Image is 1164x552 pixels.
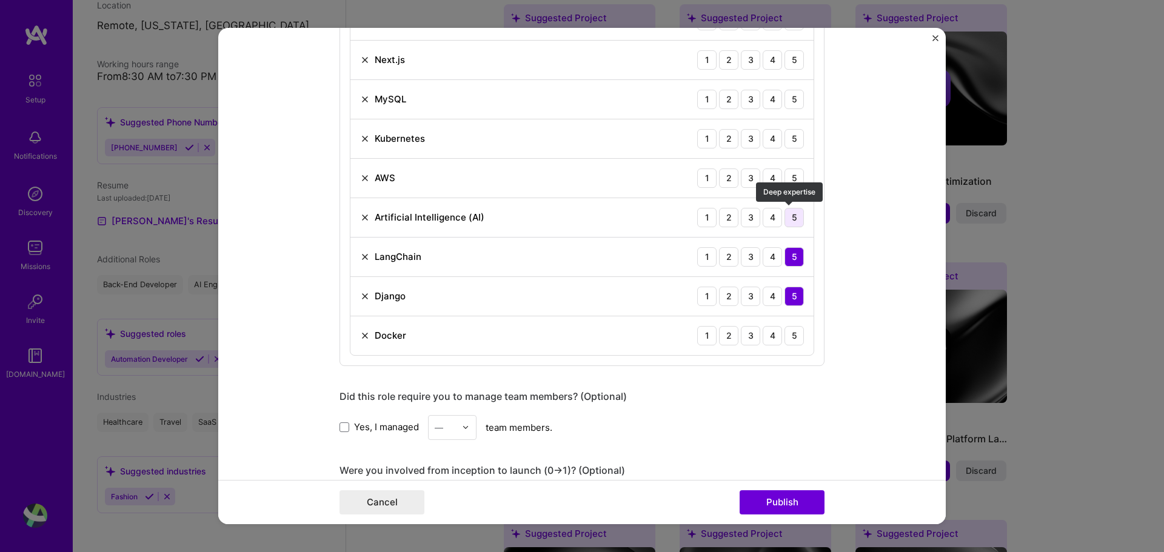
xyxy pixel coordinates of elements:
[360,291,370,301] img: Remove
[375,93,406,105] div: MySQL
[360,95,370,104] img: Remove
[360,331,370,341] img: Remove
[763,208,782,227] div: 4
[784,129,804,148] div: 5
[339,464,824,477] div: Were you involved from inception to launch (0 -> 1)? (Optional)
[719,11,738,30] div: 2
[741,247,760,267] div: 3
[697,168,717,188] div: 1
[462,424,469,431] img: drop icon
[741,50,760,70] div: 3
[932,35,938,48] button: Close
[354,421,419,433] span: Yes, I managed
[784,287,804,306] div: 5
[360,55,370,65] img: Remove
[339,415,824,440] div: team members.
[375,132,425,145] div: Kubernetes
[784,168,804,188] div: 5
[784,11,804,30] div: 5
[719,287,738,306] div: 2
[375,171,395,184] div: AWS
[339,490,424,514] button: Cancel
[339,390,824,403] div: Did this role require you to manage team members? (Optional)
[784,208,804,227] div: 5
[339,479,824,492] div: Zero to one is creation and development of a unique product from the ground up.
[719,247,738,267] div: 2
[719,90,738,109] div: 2
[360,252,370,262] img: Remove
[375,211,484,224] div: Artificial Intelligence (AI)
[741,129,760,148] div: 3
[763,287,782,306] div: 4
[375,290,406,302] div: Django
[784,50,804,70] div: 5
[763,90,782,109] div: 4
[697,208,717,227] div: 1
[375,250,421,263] div: LangChain
[719,50,738,70] div: 2
[360,134,370,144] img: Remove
[763,11,782,30] div: 4
[697,326,717,345] div: 1
[697,90,717,109] div: 1
[763,326,782,345] div: 4
[719,168,738,188] div: 2
[784,90,804,109] div: 5
[697,50,717,70] div: 1
[435,421,443,434] div: —
[763,50,782,70] div: 4
[784,247,804,267] div: 5
[697,287,717,306] div: 1
[741,90,760,109] div: 3
[375,53,405,66] div: Next.js
[697,247,717,267] div: 1
[719,208,738,227] div: 2
[360,173,370,183] img: Remove
[697,129,717,148] div: 1
[360,213,370,222] img: Remove
[763,129,782,148] div: 4
[697,11,717,30] div: 1
[719,129,738,148] div: 2
[741,287,760,306] div: 3
[741,168,760,188] div: 3
[784,326,804,345] div: 5
[763,247,782,267] div: 4
[741,326,760,345] div: 3
[763,168,782,188] div: 4
[741,11,760,30] div: 3
[375,329,406,342] div: Docker
[740,490,824,514] button: Publish
[719,326,738,345] div: 2
[741,208,760,227] div: 3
